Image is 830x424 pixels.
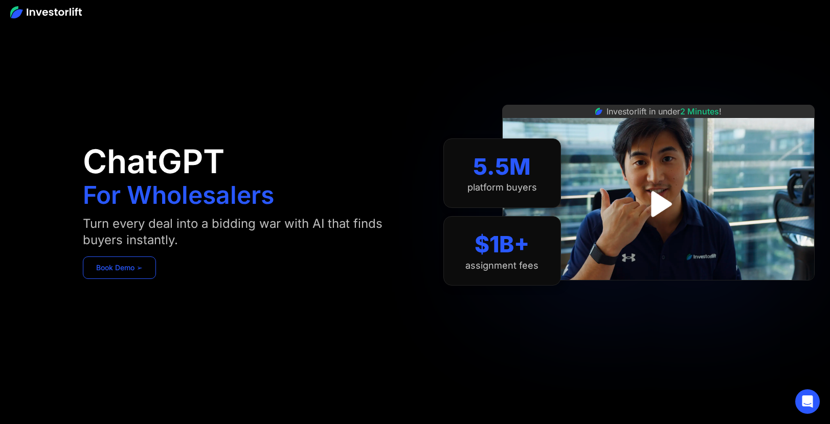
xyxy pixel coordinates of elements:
[795,389,820,414] div: Open Intercom Messenger
[680,106,719,116] span: 2 Minutes
[83,145,225,178] h1: ChatGPT
[465,260,539,271] div: assignment fees
[473,153,531,180] div: 5.5M
[581,286,735,298] iframe: Customer reviews powered by Trustpilot
[83,256,156,279] a: Book Demo ➢
[636,181,681,227] a: open lightbox
[83,216,387,248] div: Turn every deal into a bidding war with AI that finds buyers instantly.
[475,231,529,258] div: $1B+
[467,182,537,193] div: platform buyers
[83,183,274,207] h1: For Wholesalers
[607,105,722,117] div: Investorlift in under !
